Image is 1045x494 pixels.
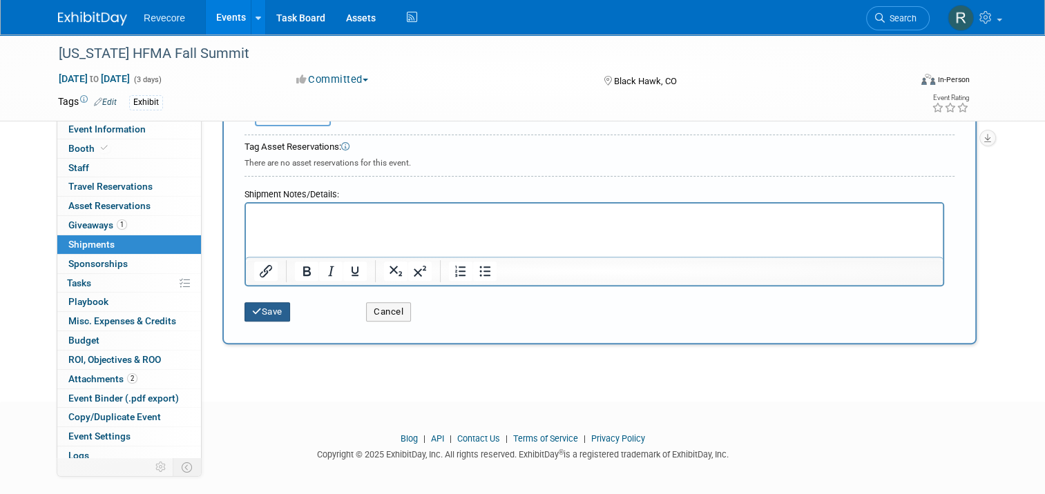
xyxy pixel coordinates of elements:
a: Booth [57,139,201,158]
span: Tasks [67,277,91,288]
button: Bullet list [473,261,497,281]
a: Sponsorships [57,255,201,273]
span: (3 days) [133,75,162,84]
a: Blog [401,433,418,444]
div: Tag Asset Reservations: [245,141,955,154]
span: | [446,433,455,444]
a: Attachments2 [57,370,201,388]
button: Superscript [408,261,432,281]
a: Tasks [57,274,201,293]
a: Copy/Duplicate Event [57,408,201,426]
span: Travel Reservations [68,181,153,192]
span: | [580,433,589,444]
div: There are no asset reservations for this event. [245,154,955,169]
button: Save [245,302,290,322]
a: Contact Us [457,433,500,444]
a: Event Binder (.pdf export) [57,389,201,408]
a: ROI, Objectives & ROO [57,350,201,369]
a: Privacy Policy [591,433,645,444]
div: Exhibit [129,95,163,110]
a: Playbook [57,293,201,311]
span: | [420,433,429,444]
span: Shipments [68,239,115,250]
a: Search [866,6,930,30]
button: Committed [291,72,374,87]
span: 1 [117,219,127,230]
span: Misc. Expenses & Credits [68,315,176,326]
a: Terms of Service [513,433,578,444]
img: ExhibitDay [58,12,127,26]
td: Personalize Event Tab Strip [149,458,173,476]
a: Travel Reservations [57,177,201,196]
span: Event Settings [68,431,131,442]
span: Sponsorships [68,258,128,269]
span: Event Information [68,123,146,135]
span: Attachments [68,373,137,384]
div: In-Person [937,75,970,85]
span: Search [885,13,917,23]
a: Event Settings [57,427,201,446]
button: Italic [319,261,343,281]
img: Format-Inperson.png [921,74,935,85]
i: Booth reservation complete [101,144,108,152]
span: Black Hawk, CO [614,76,677,86]
span: Event Binder (.pdf export) [68,393,179,404]
div: Event Rating [932,95,969,101]
span: | [502,433,511,444]
span: [DATE] [DATE] [58,72,131,85]
span: to [88,73,101,84]
span: Budget [68,335,99,346]
span: 2 [127,373,137,384]
a: Event Information [57,120,201,139]
td: Tags [58,95,117,110]
span: Staff [68,162,89,173]
span: Booth [68,143,111,154]
a: Staff [57,159,201,177]
button: Subscript [384,261,408,281]
span: Copy/Duplicate Event [68,411,161,422]
a: Asset Reservations [57,197,201,215]
a: Giveaways1 [57,216,201,235]
button: Numbered list [449,261,472,281]
span: Asset Reservations [68,200,151,211]
span: Revecore [144,12,185,23]
button: Cancel [366,302,411,322]
sup: ® [559,448,564,456]
td: Toggle Event Tabs [173,458,202,476]
iframe: Rich Text Area [246,204,943,257]
a: Shipments [57,235,201,254]
a: Logs [57,446,201,465]
span: Playbook [68,296,108,307]
div: Event Format [835,72,970,92]
a: Misc. Expenses & Credits [57,312,201,330]
button: Insert/edit link [254,261,278,281]
button: Underline [343,261,367,281]
div: Shipment Notes/Details: [245,182,944,202]
a: Edit [94,97,117,107]
button: Bold [295,261,318,281]
span: ROI, Objectives & ROO [68,354,161,365]
a: Budget [57,331,201,350]
span: Giveaways [68,219,127,230]
a: API [431,433,444,444]
div: [US_STATE] HFMA Fall Summit [54,41,892,66]
span: Logs [68,450,89,461]
img: Rachael Sires [948,5,974,31]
